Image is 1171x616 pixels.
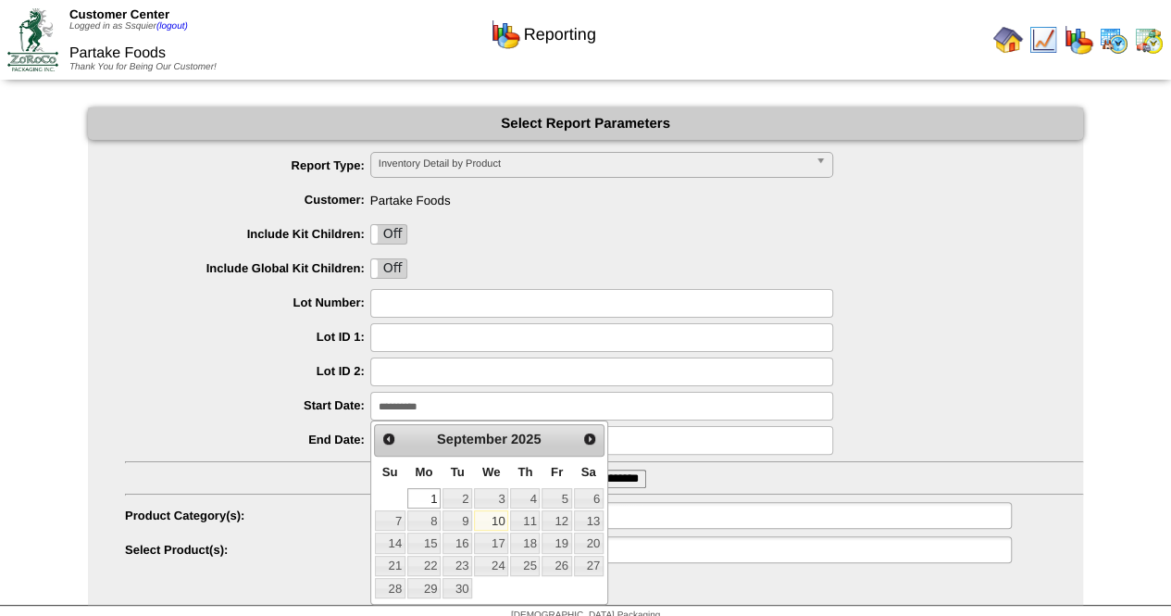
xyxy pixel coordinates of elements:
a: 11 [510,510,540,531]
img: graph.gif [491,19,520,49]
span: Saturday [581,465,596,479]
a: 18 [510,533,540,553]
img: calendarinout.gif [1134,25,1164,55]
img: line_graph.gif [1028,25,1058,55]
label: Off [371,259,406,278]
span: Reporting [524,25,596,44]
a: 29 [407,578,441,598]
span: Monday [415,465,432,479]
div: OnOff [370,224,407,245]
span: Thursday [517,465,532,479]
a: 1 [407,488,441,509]
span: Customer Center [69,7,169,21]
a: 16 [442,533,472,553]
label: Lot Number: [125,295,370,309]
label: Customer: [125,193,370,207]
label: Include Global Kit Children: [125,261,370,275]
img: ZoRoCo_Logo(Green%26Foil)%20jpg.webp [7,8,58,70]
span: Friday [551,465,563,479]
label: Product Category(s): [125,509,370,522]
a: 27 [574,556,604,576]
a: (logout) [156,21,188,31]
a: 4 [510,488,540,509]
a: 23 [442,556,472,576]
a: Prev [377,427,401,451]
a: 22 [407,556,441,576]
a: 6 [574,488,604,509]
span: September [437,433,507,447]
a: 7 [375,510,405,531]
a: 28 [375,578,405,598]
label: Include Kit Children: [125,227,370,241]
a: 13 [574,510,604,531]
a: 24 [474,556,508,576]
span: Prev [381,432,396,446]
a: 30 [442,578,472,598]
label: Select Product(s): [125,543,370,557]
a: 9 [442,510,472,531]
span: Wednesday [482,465,501,479]
a: 20 [574,533,604,553]
label: Start Date: [125,398,370,412]
img: graph.gif [1064,25,1093,55]
a: 3 [474,488,508,509]
span: 2025 [511,433,542,447]
span: Inventory Detail by Product [379,153,808,175]
a: 15 [407,533,441,553]
img: calendarprod.gif [1099,25,1128,55]
label: End Date: [125,433,370,446]
a: Next [577,427,601,451]
span: Next [582,432,597,446]
div: OnOff [370,258,407,279]
a: 14 [375,533,405,553]
span: Logged in as Ssquier [69,21,188,31]
a: 21 [375,556,405,576]
span: Sunday [382,465,398,479]
label: Lot ID 1: [125,330,370,344]
a: 25 [510,556,540,576]
a: 8 [407,510,441,531]
a: 26 [542,556,571,576]
a: 10 [474,510,508,531]
span: Tuesday [451,465,465,479]
img: home.gif [993,25,1023,55]
label: Report Type: [125,158,370,172]
a: 2 [442,488,472,509]
a: 5 [542,488,571,509]
a: 12 [542,510,571,531]
a: 19 [542,533,571,553]
span: Thank You for Being Our Customer! [69,62,217,72]
div: Select Report Parameters [88,107,1083,140]
span: Partake Foods [125,186,1083,207]
label: Lot ID 2: [125,364,370,378]
label: Off [371,225,406,244]
a: 17 [474,533,508,553]
span: Partake Foods [69,45,166,61]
